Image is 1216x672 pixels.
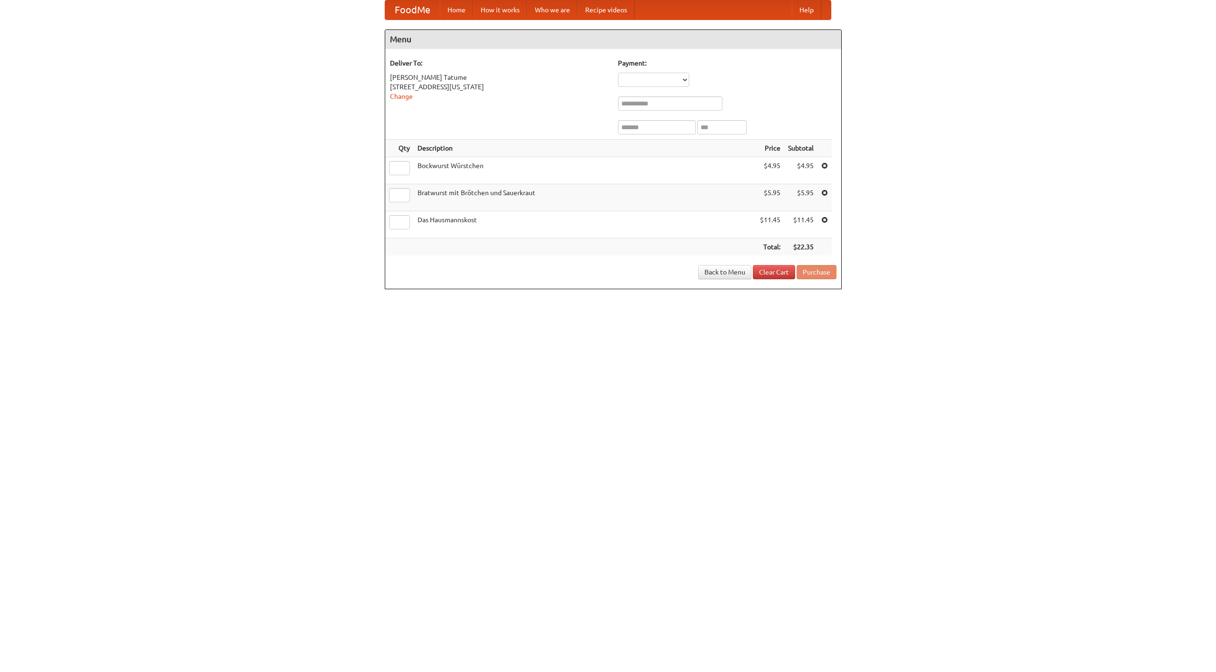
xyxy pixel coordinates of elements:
[792,0,821,19] a: Help
[390,73,608,82] div: [PERSON_NAME] Tatume
[756,184,784,211] td: $5.95
[390,82,608,92] div: [STREET_ADDRESS][US_STATE]
[390,58,608,68] h5: Deliver To:
[618,58,836,68] h5: Payment:
[414,157,756,184] td: Bockwurst Würstchen
[414,184,756,211] td: Bratwurst mit Brötchen und Sauerkraut
[756,211,784,238] td: $11.45
[784,140,817,157] th: Subtotal
[385,140,414,157] th: Qty
[756,140,784,157] th: Price
[578,0,635,19] a: Recipe videos
[698,265,751,279] a: Back to Menu
[784,238,817,256] th: $22.35
[390,93,413,100] a: Change
[784,157,817,184] td: $4.95
[756,238,784,256] th: Total:
[473,0,527,19] a: How it works
[385,0,440,19] a: FoodMe
[784,211,817,238] td: $11.45
[440,0,473,19] a: Home
[414,140,756,157] th: Description
[527,0,578,19] a: Who we are
[797,265,836,279] button: Purchase
[414,211,756,238] td: Das Hausmannskost
[784,184,817,211] td: $5.95
[753,265,795,279] a: Clear Cart
[385,30,841,49] h4: Menu
[756,157,784,184] td: $4.95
